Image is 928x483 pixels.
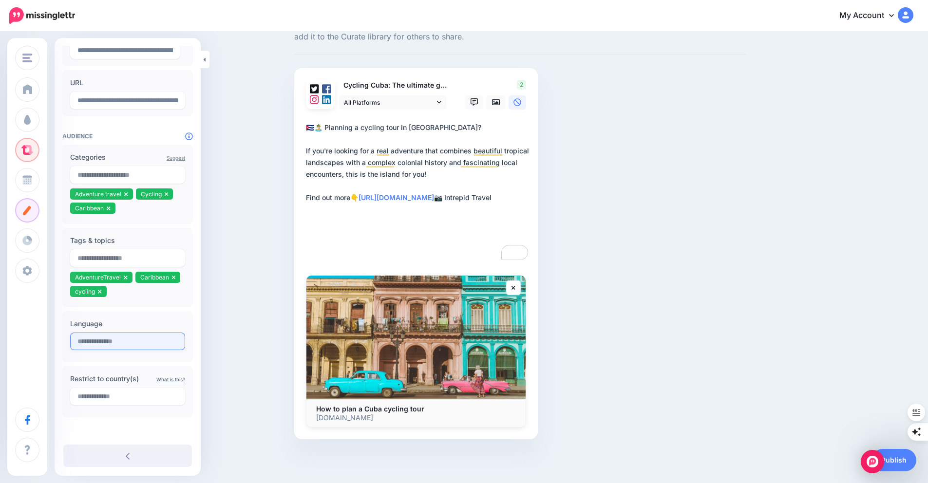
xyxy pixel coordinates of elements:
a: What is this? [156,376,185,382]
label: Restrict to country(s) [70,373,185,385]
span: Caribbean [75,204,104,212]
img: How to plan a Cuba cycling tour [306,276,526,399]
span: Adventure travel [75,190,121,198]
span: All Platforms [344,97,435,108]
div: Open Intercom Messenger [861,450,884,473]
a: Publish [871,449,916,471]
div: 🇨🇺🏝️ Planning a cycling tour in [GEOGRAPHIC_DATA]? If you're looking for a real adventure that co... [306,122,530,204]
a: My Account [830,4,913,28]
img: Missinglettr [9,7,75,24]
a: All Platforms [339,95,446,110]
label: Categories [70,151,185,163]
span: Caribbean [140,274,169,281]
p: Cycling Cuba: The ultimate guide for cyclists [339,80,447,91]
b: How to plan a Cuba cycling tour [316,405,424,413]
span: cycling [75,288,95,295]
span: Cycling [141,190,162,198]
span: AdventureTravel [75,274,121,281]
textarea: To enrich screen reader interactions, please activate Accessibility in Grammarly extension settings [306,122,530,262]
label: Language [70,318,185,330]
p: [DOMAIN_NAME] [316,413,516,422]
label: Tags & topics [70,235,185,246]
label: URL [70,77,185,89]
span: 2 [517,80,526,90]
a: Suggest [167,155,185,161]
img: menu.png [22,54,32,62]
h4: Audience [62,132,193,140]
